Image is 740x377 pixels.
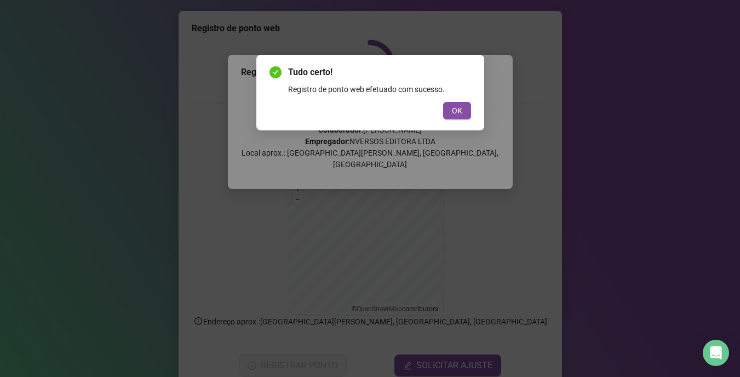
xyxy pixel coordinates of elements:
span: Tudo certo! [288,66,471,79]
span: check-circle [269,66,282,78]
span: OK [452,105,462,117]
button: OK [443,102,471,119]
div: Open Intercom Messenger [703,340,729,366]
div: Registro de ponto web efetuado com sucesso. [288,83,471,95]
